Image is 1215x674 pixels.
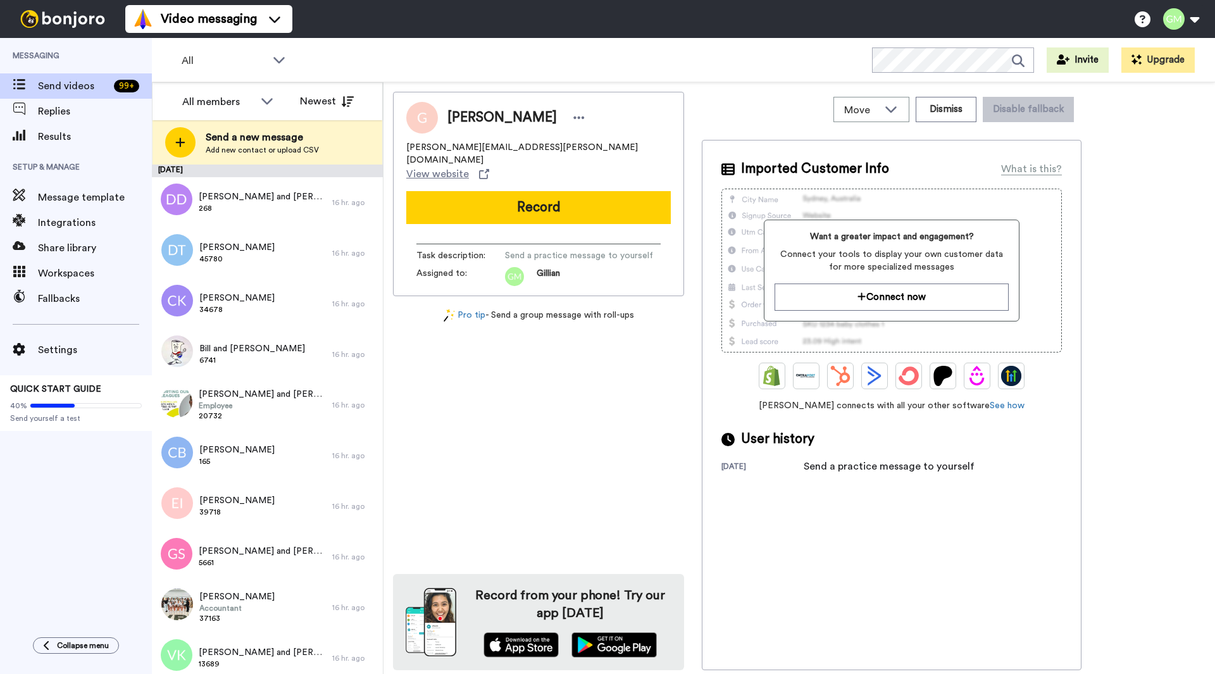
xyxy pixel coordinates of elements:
[38,291,152,306] span: Fallbacks
[199,241,275,254] span: [PERSON_NAME]
[199,304,275,315] span: 34678
[332,400,377,410] div: 16 hr. ago
[38,342,152,358] span: Settings
[416,267,505,286] span: Assigned to:
[916,97,976,122] button: Dismiss
[161,538,192,570] img: gs.png
[444,309,455,322] img: magic-wand.svg
[161,437,193,468] img: cb.png
[332,552,377,562] div: 16 hr. ago
[199,613,275,623] span: 37163
[206,130,319,145] span: Send a new message
[844,103,878,118] span: Move
[10,385,101,394] span: QUICK START GUIDE
[571,632,657,658] img: playstore
[182,53,266,68] span: All
[199,411,326,421] span: 20732
[199,507,275,517] span: 39718
[15,10,110,28] img: bj-logo-header-white.svg
[161,335,193,367] img: e100f177-86ac-4afe-9ade-ae831e280202.jpg
[505,249,653,262] span: Send a practice message to yourself
[721,399,1062,412] span: [PERSON_NAME] connects with all your other software
[406,166,469,182] span: View website
[505,267,524,286] img: gm.png
[133,9,153,29] img: vm-color.svg
[721,461,804,474] div: [DATE]
[406,141,671,166] span: [PERSON_NAME][EMAIL_ADDRESS][PERSON_NAME][DOMAIN_NAME]
[161,285,193,316] img: ck.png
[332,349,377,359] div: 16 hr. ago
[332,602,377,613] div: 16 hr. ago
[199,659,326,669] span: 13689
[206,145,319,155] span: Add new contact or upload CSV
[332,653,377,663] div: 16 hr. ago
[199,292,275,304] span: [PERSON_NAME]
[775,284,1008,311] button: Connect now
[804,459,975,474] div: Send a practice message to yourself
[199,401,326,411] span: Employee
[1121,47,1195,73] button: Upgrade
[199,444,275,456] span: [PERSON_NAME]
[57,640,109,651] span: Collapse menu
[161,234,193,266] img: dt.png
[199,355,305,365] span: 6741
[933,366,953,386] img: Patreon
[537,267,560,286] span: Gillian
[38,266,152,281] span: Workspaces
[33,637,119,654] button: Collapse menu
[161,184,192,215] img: dd.png
[1001,366,1021,386] img: GoHighLevel
[332,501,377,511] div: 16 hr. ago
[990,401,1025,410] a: See how
[38,190,152,205] span: Message template
[332,248,377,258] div: 16 hr. ago
[199,388,326,401] span: [PERSON_NAME] and [PERSON_NAME]
[899,366,919,386] img: ConvertKit
[161,10,257,28] span: Video messaging
[741,159,889,178] span: Imported Customer Info
[10,413,142,423] span: Send yourself a test
[199,545,326,558] span: [PERSON_NAME] and [PERSON_NAME]
[447,108,557,127] span: [PERSON_NAME]
[741,430,814,449] span: User history
[830,366,850,386] img: Hubspot
[199,203,326,213] span: 268
[762,366,782,386] img: Shopify
[199,603,275,613] span: Accountant
[161,589,193,620] img: 79cc6ad1-e439-4f0f-a7e3-29d84548600e.jpg
[199,254,275,264] span: 45780
[199,646,326,659] span: [PERSON_NAME] and [PERSON_NAME]
[114,80,139,92] div: 99 +
[483,632,559,658] img: appstore
[199,456,275,466] span: 165
[199,342,305,355] span: Bill and [PERSON_NAME]
[416,249,505,262] span: Task description :
[182,94,254,109] div: All members
[10,401,27,411] span: 40%
[393,309,684,322] div: - Send a group message with roll-ups
[38,240,152,256] span: Share library
[199,590,275,603] span: [PERSON_NAME]
[332,299,377,309] div: 16 hr. ago
[406,191,671,224] button: Record
[290,89,363,114] button: Newest
[406,588,456,656] img: download
[1001,161,1062,177] div: What is this?
[796,366,816,386] img: Ontraport
[469,587,671,622] h4: Record from your phone! Try our app [DATE]
[161,386,192,418] img: 1229d181-fe91-4653-a1bb-d194772d7192.jpg
[775,230,1008,243] span: Want a greater impact and engagement?
[775,248,1008,273] span: Connect your tools to display your own customer data for more specialized messages
[199,558,326,568] span: 5661
[38,78,109,94] span: Send videos
[38,215,152,230] span: Integrations
[161,639,192,671] img: vk.png
[332,197,377,208] div: 16 hr. ago
[406,102,438,134] img: Image of Gillian milner
[983,97,1074,122] button: Disable fallback
[1047,47,1109,73] button: Invite
[332,451,377,461] div: 16 hr. ago
[199,494,275,507] span: [PERSON_NAME]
